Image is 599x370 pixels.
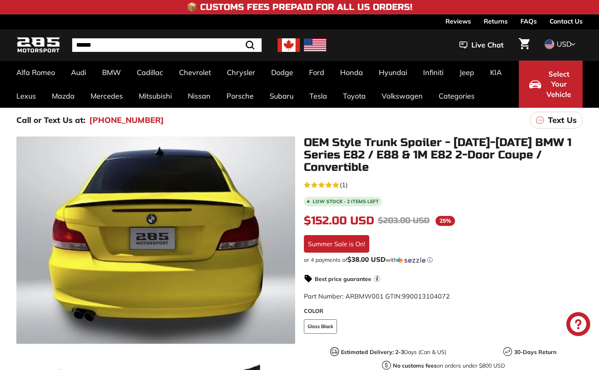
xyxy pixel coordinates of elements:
a: Mitsubishi [131,84,180,108]
a: Mazda [44,84,83,108]
span: $38.00 USD [347,255,386,263]
a: Infiniti [415,61,451,84]
div: or 4 payments of with [304,256,583,264]
p: Days (Can & US) [341,348,446,356]
div: Summer Sale is On! [304,235,369,253]
img: Logo_285_Motorsport_areodynamics_components [16,36,60,55]
p: Call or Text Us at: [16,114,85,126]
span: USD [557,40,571,49]
a: Reviews [445,14,471,28]
a: Returns [484,14,508,28]
a: Tesla [301,84,335,108]
span: Select Your Vehicle [545,69,572,100]
a: Toyota [335,84,374,108]
p: Text Us [548,114,577,126]
a: Hyundai [371,61,415,84]
a: Lexus [8,84,44,108]
a: Mercedes [83,84,131,108]
img: Sezzle [397,257,426,264]
a: Subaru [262,84,301,108]
h1: OEM Style Trunk Spoiler - [DATE]-[DATE] BMW 1 Series E82 / E88 & 1M E82 2-Door Coupe / Convertible [304,137,583,173]
a: Chevrolet [171,61,219,84]
a: Nissan [180,84,219,108]
input: Search [72,38,262,52]
a: Volkswagen [374,84,431,108]
div: or 4 payments of$38.00 USDwithSezzle Click to learn more about Sezzle [304,256,583,264]
span: Part Number: ARBMW001 GTIN: [304,292,450,300]
span: 990013104072 [402,292,450,300]
a: Porsche [219,84,262,108]
a: Dodge [263,61,301,84]
a: Cart [514,32,534,59]
span: (1) [340,180,348,190]
a: 5.0 rating (1 votes) [304,179,583,190]
a: KIA [482,61,510,84]
button: Live Chat [449,35,514,55]
span: Live Chat [471,40,504,50]
h4: 📦 Customs Fees Prepaid for All US Orders! [187,2,412,12]
a: Text Us [530,112,583,129]
span: 25% [435,216,455,226]
p: on orders under $800 USD [393,362,505,370]
span: $152.00 USD [304,214,374,228]
a: Chrysler [219,61,263,84]
a: Honda [332,61,371,84]
a: Ford [301,61,332,84]
a: Cadillac [129,61,171,84]
a: FAQs [520,14,537,28]
strong: Estimated Delivery: 2-3 [341,348,404,356]
a: Jeep [451,61,482,84]
a: Categories [431,84,483,108]
a: BMW [94,61,129,84]
label: COLOR [304,307,583,315]
inbox-online-store-chat: Shopify online store chat [564,312,593,338]
a: Alfa Romeo [8,61,63,84]
a: Contact Us [550,14,583,28]
a: Audi [63,61,94,84]
strong: No customs fees [393,362,437,369]
span: $203.00 USD [378,216,430,226]
button: Select Your Vehicle [519,61,583,108]
strong: 30-Days Return [514,348,556,356]
span: i [373,275,381,283]
a: [PHONE_NUMBER] [89,114,164,126]
span: Low stock - 2 items left [313,199,379,204]
strong: Best price guarantee [315,275,371,283]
